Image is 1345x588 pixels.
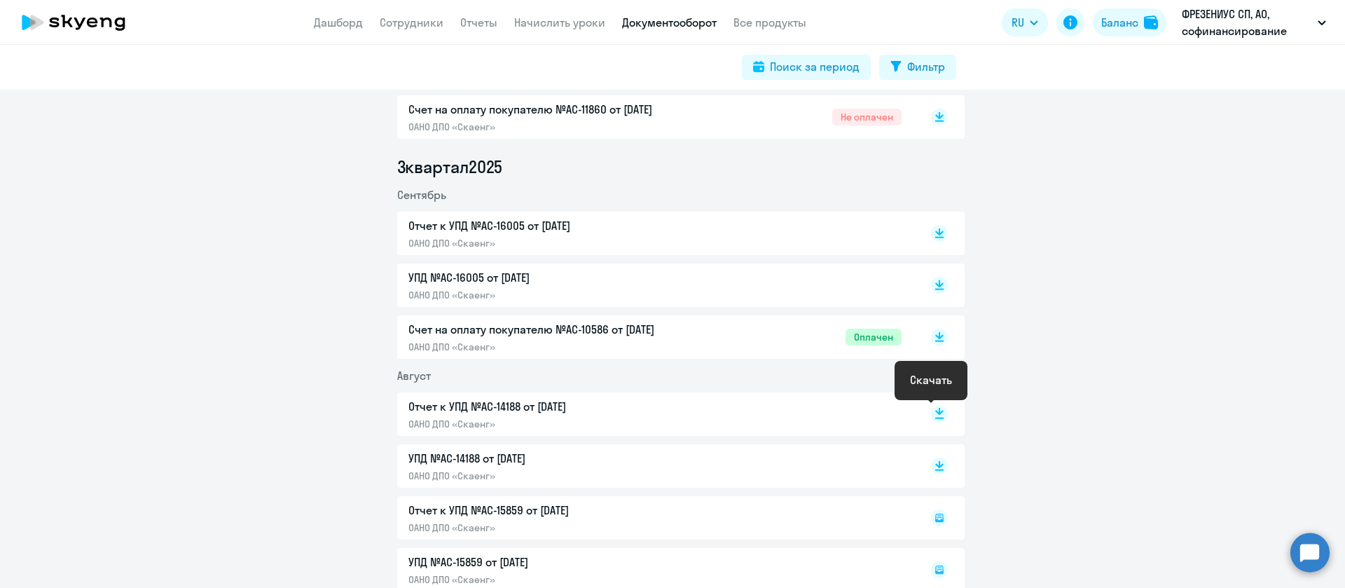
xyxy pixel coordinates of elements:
[408,289,703,301] p: ОАНО ДПО «Скаенг»
[1002,8,1048,36] button: RU
[408,321,703,338] p: Счет на оплату покупателю №AC-10586 от [DATE]
[408,398,902,430] a: Отчет к УПД №AC-14188 от [DATE]ОАНО ДПО «Скаенг»
[832,109,902,125] span: Не оплачен
[408,121,703,133] p: ОАНО ДПО «Скаенг»
[1175,6,1333,39] button: ФРЕЗЕНИУС СП, АО, софинансирование
[397,369,431,383] span: Август
[879,55,956,80] button: Фильтр
[1101,14,1138,31] div: Баланс
[514,15,605,29] a: Начислить уроки
[733,15,806,29] a: Все продукты
[380,15,443,29] a: Сотрудники
[408,217,703,234] p: Отчет к УПД №AC-16005 от [DATE]
[408,470,703,482] p: ОАНО ДПО «Скаенг»
[1144,15,1158,29] img: balance
[408,101,902,133] a: Счет на оплату покупателю №AC-11860 от [DATE]ОАНО ДПО «Скаенг»Не оплачен
[846,329,902,346] span: Оплачен
[460,15,497,29] a: Отчеты
[622,15,717,29] a: Документооборот
[397,188,446,202] span: Сентябрь
[408,217,902,249] a: Отчет к УПД №AC-16005 от [DATE]ОАНО ДПО «Скаенг»
[1182,6,1312,39] p: ФРЕЗЕНИУС СП, АО, софинансирование
[408,418,703,430] p: ОАНО ДПО «Скаенг»
[907,58,945,75] div: Фильтр
[408,321,902,353] a: Счет на оплату покупателю №AC-10586 от [DATE]ОАНО ДПО «Скаенг»Оплачен
[408,101,703,118] p: Счет на оплату покупателю №AC-11860 от [DATE]
[770,58,860,75] div: Поиск за период
[397,156,965,178] li: 3 квартал 2025
[408,398,703,415] p: Отчет к УПД №AC-14188 от [DATE]
[1012,14,1024,31] span: RU
[408,341,703,353] p: ОАНО ДПО «Скаенг»
[314,15,363,29] a: Дашборд
[408,450,902,482] a: УПД №AC-14188 от [DATE]ОАНО ДПО «Скаенг»
[742,55,871,80] button: Поиск за период
[408,269,703,286] p: УПД №AC-16005 от [DATE]
[1093,8,1166,36] button: Балансbalance
[408,237,703,249] p: ОАНО ДПО «Скаенг»
[408,450,703,467] p: УПД №AC-14188 от [DATE]
[910,371,952,388] div: Скачать
[408,269,902,301] a: УПД №AC-16005 от [DATE]ОАНО ДПО «Скаенг»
